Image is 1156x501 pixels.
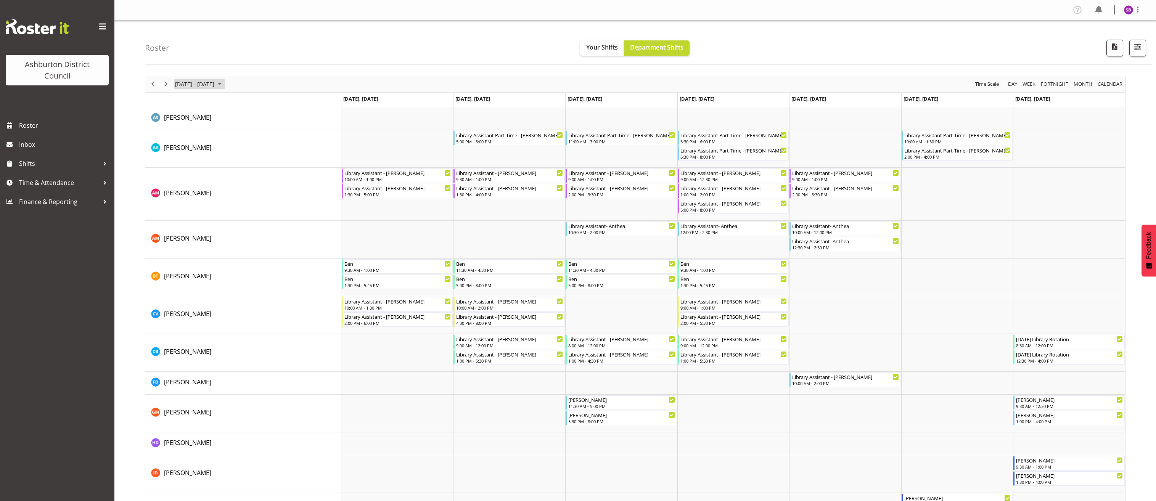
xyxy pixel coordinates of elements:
[680,275,787,283] div: Ben
[19,196,99,207] span: Finance & Reporting
[568,95,602,102] span: [DATE], [DATE]
[1040,79,1070,89] button: Fortnight
[164,189,211,197] span: [PERSON_NAME]
[902,146,1013,161] div: Amanda Ackroyd"s event - Library Assistant Part-Time - Amanda Begin From Saturday, August 9, 2025...
[164,408,211,417] a: [PERSON_NAME]
[568,176,675,182] div: 9:00 AM - 1:00 PM
[568,260,675,267] div: Ben
[1016,396,1123,403] div: [PERSON_NAME]
[1016,342,1123,348] div: 8:30 AM - 12:00 PM
[456,350,563,358] div: Library Assistant - [PERSON_NAME]
[19,139,111,150] span: Inbox
[568,282,675,288] div: 5:00 PM - 8:00 PM
[566,395,677,410] div: Gabriela Marilla"s event - Gabriella Marilla Begin From Wednesday, August 6, 2025 at 11:30:00 AM ...
[1129,40,1146,56] button: Filter Shifts
[1097,79,1124,89] button: Month
[1072,79,1094,89] button: Timeline Month
[456,297,563,305] div: Library Assistant - [PERSON_NAME]
[344,305,451,311] div: 10:00 AM - 1:30 PM
[455,95,490,102] span: [DATE], [DATE]
[453,184,565,198] div: Anna Mattson"s event - Library Assistant - Anna Begin From Tuesday, August 5, 2025 at 1:30:00 PM ...
[1013,411,1125,425] div: Gabriela Marilla"s event - Gabriela Marilla Begin From Sunday, August 10, 2025 at 1:00:00 PM GMT+...
[161,79,171,89] button: Next
[456,260,563,267] div: Ben
[1124,5,1133,14] img: stacey-broadbent10010.jpg
[19,158,99,169] span: Shifts
[19,177,99,188] span: Time & Attendance
[145,130,341,168] td: Amanda Ackroyd resource
[680,176,787,182] div: 9:00 AM - 12:30 PM
[678,131,789,145] div: Amanda Ackroyd"s event - Library Assistant Part-Time - Amanda Begin From Thursday, August 7, 2025...
[792,176,899,182] div: 9:00 AM - 1:00 PM
[6,19,69,34] img: Rosterit website logo
[344,313,451,320] div: Library Assistant - [PERSON_NAME]
[792,169,899,177] div: Library Assistant - [PERSON_NAME]
[456,267,563,273] div: 11:30 AM - 4:30 PM
[1145,232,1152,259] span: Feedback
[1007,79,1018,89] span: Day
[566,350,677,365] div: Celeste Bennett"s event - Library Assistant - Celeste Begin From Wednesday, August 6, 2025 at 1:0...
[344,260,451,267] div: Ben
[456,131,563,139] div: Library Assistant Part-Time - [PERSON_NAME]
[568,350,675,358] div: Library Assistant - [PERSON_NAME]
[164,468,211,477] a: [PERSON_NAME]
[792,222,899,230] div: Library Assistant- Anthea
[1007,79,1019,89] button: Timeline Day
[164,143,211,152] a: [PERSON_NAME]
[145,432,341,455] td: Hayley Dickson resource
[678,184,789,198] div: Anna Mattson"s event - Library Assistant - Anna Begin From Thursday, August 7, 2025 at 1:00:00 PM...
[904,95,938,102] span: [DATE], [DATE]
[680,199,787,207] div: Library Assistant - [PERSON_NAME]
[1016,464,1123,470] div: 9:30 AM - 1:00 PM
[1013,335,1125,349] div: Celeste Bennett"s event - Sunday Library Rotation Begin From Sunday, August 10, 2025 at 8:30:00 A...
[792,237,899,245] div: Library Assistant- Anthea
[164,438,211,447] span: [PERSON_NAME]
[680,222,787,230] div: Library Assistant- Anthea
[145,455,341,493] td: Isaac Dunne resource
[164,234,211,243] a: [PERSON_NAME]
[680,260,787,267] div: Ben
[456,335,563,343] div: Library Assistant - [PERSON_NAME]
[566,335,677,349] div: Celeste Bennett"s event - Library Assistant - Celeste Begin From Wednesday, August 6, 2025 at 8:0...
[680,95,714,102] span: [DATE], [DATE]
[1016,418,1123,424] div: 1:00 PM - 4:00 PM
[568,275,675,283] div: Ben
[145,168,341,221] td: Anna Mattson resource
[789,373,901,387] div: Feturi Brown"s event - Library Assistant - Feturi Brown Begin From Friday, August 8, 2025 at 10:0...
[1013,350,1125,365] div: Celeste Bennett"s event - Sunday Library Rotation Begin From Sunday, August 10, 2025 at 12:30:00 ...
[344,275,451,283] div: Ben
[680,267,787,273] div: 9:30 AM - 1:00 PM
[1013,471,1125,486] div: Isaac Dunne"s event - Isaac Begin From Sunday, August 10, 2025 at 1:30:00 PM GMT+12:00 Ends At Su...
[1016,358,1123,364] div: 12:30 PM - 4:00 PM
[164,113,211,122] a: [PERSON_NAME]
[453,297,565,312] div: Carla Verberne"s event - Library Assistant - Carla Begin From Tuesday, August 5, 2025 at 10:00:00...
[453,275,565,289] div: Ben Tomassetti"s event - Ben Begin From Tuesday, August 5, 2025 at 5:00:00 PM GMT+12:00 Ends At T...
[566,222,677,236] div: Anthea Moore"s event - Library Assistant- Anthea Begin From Wednesday, August 6, 2025 at 10:30:00...
[680,184,787,192] div: Library Assistant - [PERSON_NAME]
[680,154,787,160] div: 6:30 PM - 8:00 PM
[566,259,677,274] div: Ben Tomassetti"s event - Ben Begin From Wednesday, August 6, 2025 at 11:30:00 AM GMT+12:00 Ends A...
[13,59,101,82] div: Ashburton District Council
[164,469,211,477] span: [PERSON_NAME]
[174,79,215,89] span: [DATE] - [DATE]
[680,342,787,348] div: 9:00 AM - 12:00 PM
[1016,350,1123,358] div: [DATE] Library Rotation
[792,380,899,386] div: 10:00 AM - 2:00 PM
[456,313,563,320] div: Library Assistant - [PERSON_NAME]
[678,350,789,365] div: Celeste Bennett"s event - Library Assistant - Celeste Begin From Thursday, August 7, 2025 at 1:00...
[678,259,789,274] div: Ben Tomassetti"s event - Ben Begin From Thursday, August 7, 2025 at 9:30:00 AM GMT+12:00 Ends At ...
[164,377,211,387] a: [PERSON_NAME]
[566,184,677,198] div: Anna Mattson"s event - Library Assistant - Anna Begin From Wednesday, August 6, 2025 at 2:00:00 P...
[19,120,111,131] span: Roster
[145,259,341,296] td: Ben Tomassetti resource
[342,297,453,312] div: Carla Verberne"s event - Library Assistant - Carla Begin From Monday, August 4, 2025 at 10:00:00 ...
[174,79,225,89] button: August 2025
[344,297,451,305] div: Library Assistant - [PERSON_NAME]
[453,169,565,183] div: Anna Mattson"s event - Library Assistant - Anna Begin From Tuesday, August 5, 2025 at 9:30:00 AM ...
[456,176,563,182] div: 9:30 AM - 1:00 PM
[789,169,901,183] div: Anna Mattson"s event - Library Assistant - Anna Begin From Friday, August 8, 2025 at 9:00:00 AM G...
[568,267,675,273] div: 11:30 AM - 4:30 PM
[678,275,789,289] div: Ben Tomassetti"s event - Ben Begin From Thursday, August 7, 2025 at 1:30:00 PM GMT+12:00 Ends At ...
